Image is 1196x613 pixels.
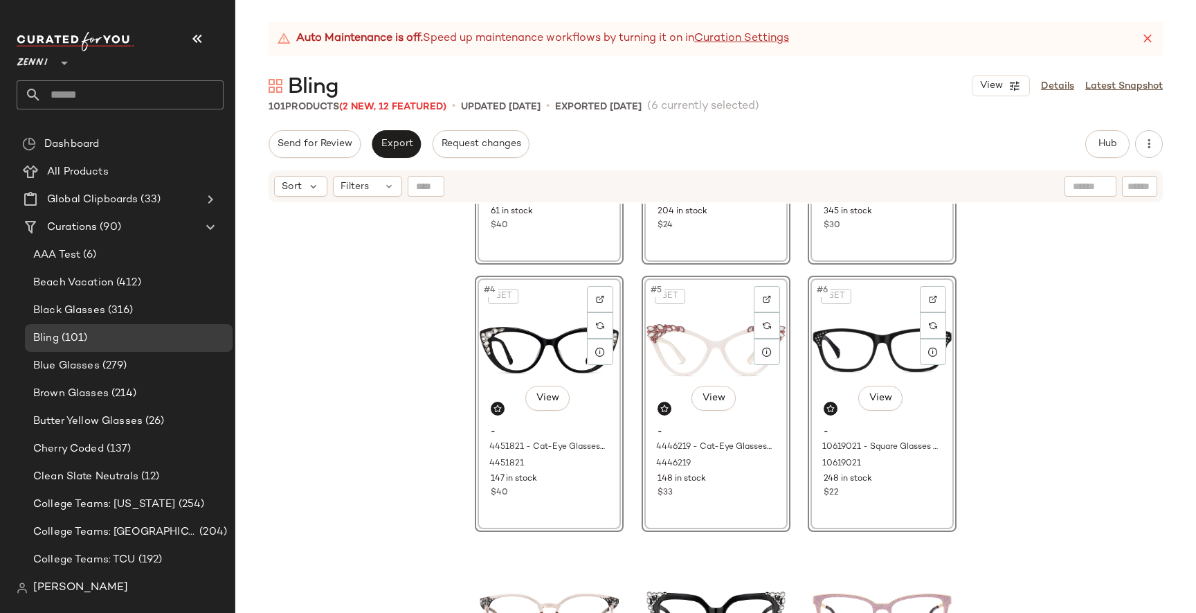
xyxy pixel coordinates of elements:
img: 4451821-eyeglasses-front-view.jpg [480,281,619,420]
span: College Teams: [US_STATE] [33,497,176,513]
strong: Auto Maintenance is off. [296,30,423,47]
button: View [972,75,1030,96]
span: College Teams: [GEOGRAPHIC_DATA] [33,524,197,540]
div: Speed up maintenance workflows by turning it on in [277,30,789,47]
span: Cherry Coded [33,441,104,457]
span: 101 [269,102,285,112]
span: #6 [815,283,831,297]
span: 4446219 - Cat-Eye Glasses - Pink - Acetate [656,441,773,454]
span: (26) [143,414,165,429]
span: 4451821 [489,458,524,470]
span: View [979,80,1003,91]
img: svg%3e [269,79,282,93]
span: #4 [482,283,498,297]
img: svg%3e [763,295,771,303]
span: (254) [176,497,205,513]
span: SET [661,292,678,301]
span: (2 New, 12 Featured) [339,102,446,112]
span: 10619021 - Square Glasses - Black - Acetate [822,441,939,454]
span: Hub [1098,139,1117,150]
button: Send for Review [269,130,361,158]
span: [PERSON_NAME] [33,580,128,596]
img: 4446219-eyeglasses-front-view.jpg [646,281,786,420]
button: Export [372,130,421,158]
span: Request changes [441,139,521,150]
img: svg%3e [22,137,36,151]
span: Bling [33,330,59,346]
span: View [868,393,891,404]
span: (12) [138,469,160,485]
span: Beach Vacation [33,275,114,291]
span: (412) [114,275,141,291]
span: (137) [104,441,132,457]
button: Hub [1085,130,1130,158]
span: (204) [197,524,227,540]
span: (279) [100,358,127,374]
span: Zenni [17,47,48,72]
button: SET [488,289,518,304]
img: svg%3e [660,405,669,413]
button: Request changes [433,130,529,158]
span: View [702,393,725,404]
span: Sort [282,179,302,194]
a: Latest Snapshot [1085,79,1163,94]
span: (316) [105,303,134,319]
span: View [535,393,559,404]
span: (192) [136,552,163,568]
span: (90) [97,220,121,236]
span: Global Clipboards [47,192,138,208]
img: cfy_white_logo.C9jOOHJF.svg [17,32,134,51]
img: 10619021-eyeglasses-front-view.jpg [813,281,952,420]
img: svg%3e [493,405,502,413]
img: svg%3e [596,295,604,303]
span: AAA Test [33,247,80,263]
span: Butter Yellow Glasses [33,414,143,429]
span: Brown Glasses [33,386,109,402]
span: SET [827,292,844,301]
a: Details [1041,79,1074,94]
button: View [691,386,736,411]
span: Blue Glasses [33,358,100,374]
div: Products [269,100,446,114]
button: SET [821,289,851,304]
span: (101) [59,330,88,346]
img: svg%3e [929,295,937,303]
img: svg%3e [17,583,28,594]
span: Filters [341,179,369,194]
span: (33) [138,192,161,208]
span: Bling [288,73,338,101]
span: #5 [649,283,664,297]
p: updated [DATE] [461,100,541,114]
span: Clean Slate Neutrals [33,469,138,485]
span: Curations [47,220,97,236]
span: (6 currently selected) [647,98,759,115]
p: Exported [DATE] [555,100,642,114]
span: College Teams: TCU [33,552,136,568]
span: SET [494,292,511,301]
span: Send for Review [277,139,352,150]
button: SET [655,289,685,304]
span: All Products [47,164,109,180]
span: Export [380,139,413,150]
img: svg%3e [826,405,835,413]
button: View [858,386,903,411]
span: 4451821 - Cat-Eye Glasses - Black - Acetate [489,441,606,454]
img: svg%3e [929,321,937,330]
span: (6) [80,247,96,263]
span: (214) [109,386,137,402]
span: 4446219 [656,458,691,470]
span: Black Glasses [33,303,105,319]
span: Dashboard [44,136,99,152]
img: svg%3e [596,321,604,330]
span: 10619021 [822,458,861,470]
button: View [525,386,570,411]
span: • [452,98,455,115]
a: Curation Settings [694,30,789,47]
span: • [546,98,550,115]
img: svg%3e [763,321,771,330]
